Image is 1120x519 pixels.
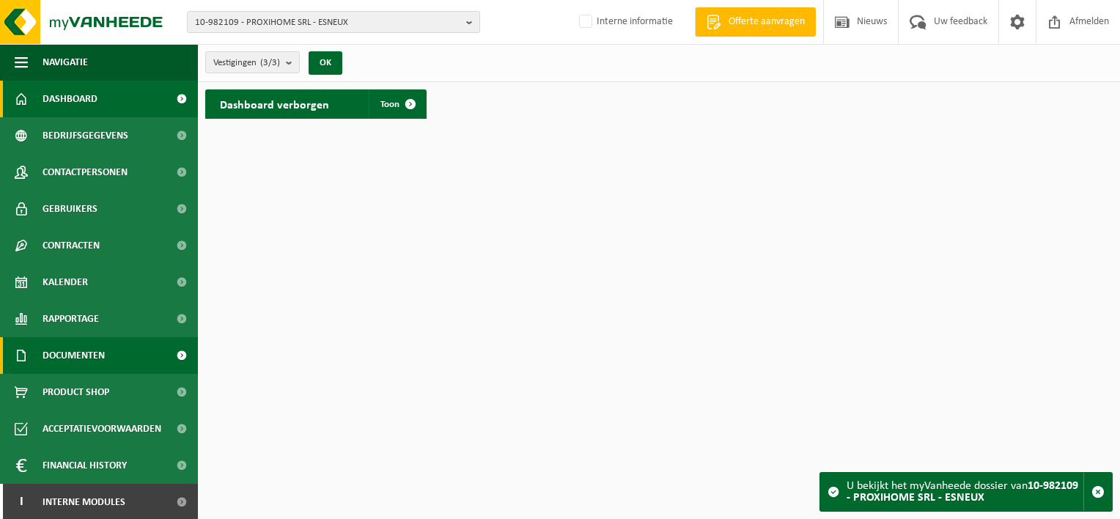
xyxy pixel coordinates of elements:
div: U bekijkt het myVanheede dossier van [847,473,1083,511]
h2: Dashboard verborgen [205,89,344,118]
strong: 10-982109 - PROXIHOME SRL - ESNEUX [847,480,1078,504]
span: Dashboard [43,81,97,117]
span: 10-982109 - PROXIHOME SRL - ESNEUX [195,12,460,34]
span: Bedrijfsgegevens [43,117,128,154]
span: Toon [380,100,399,109]
label: Interne informatie [576,11,673,33]
span: Contracten [43,227,100,264]
span: Offerte aanvragen [725,15,808,29]
span: Gebruikers [43,191,97,227]
span: Navigatie [43,44,88,81]
span: Product Shop [43,374,109,411]
span: Financial History [43,447,127,484]
span: Rapportage [43,301,99,337]
span: Contactpersonen [43,154,128,191]
span: Documenten [43,337,105,374]
a: Offerte aanvragen [695,7,816,37]
span: Vestigingen [213,52,280,74]
count: (3/3) [260,58,280,67]
button: 10-982109 - PROXIHOME SRL - ESNEUX [187,11,480,33]
span: Kalender [43,264,88,301]
button: OK [309,51,342,75]
a: Toon [369,89,425,119]
span: Acceptatievoorwaarden [43,411,161,447]
button: Vestigingen(3/3) [205,51,300,73]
